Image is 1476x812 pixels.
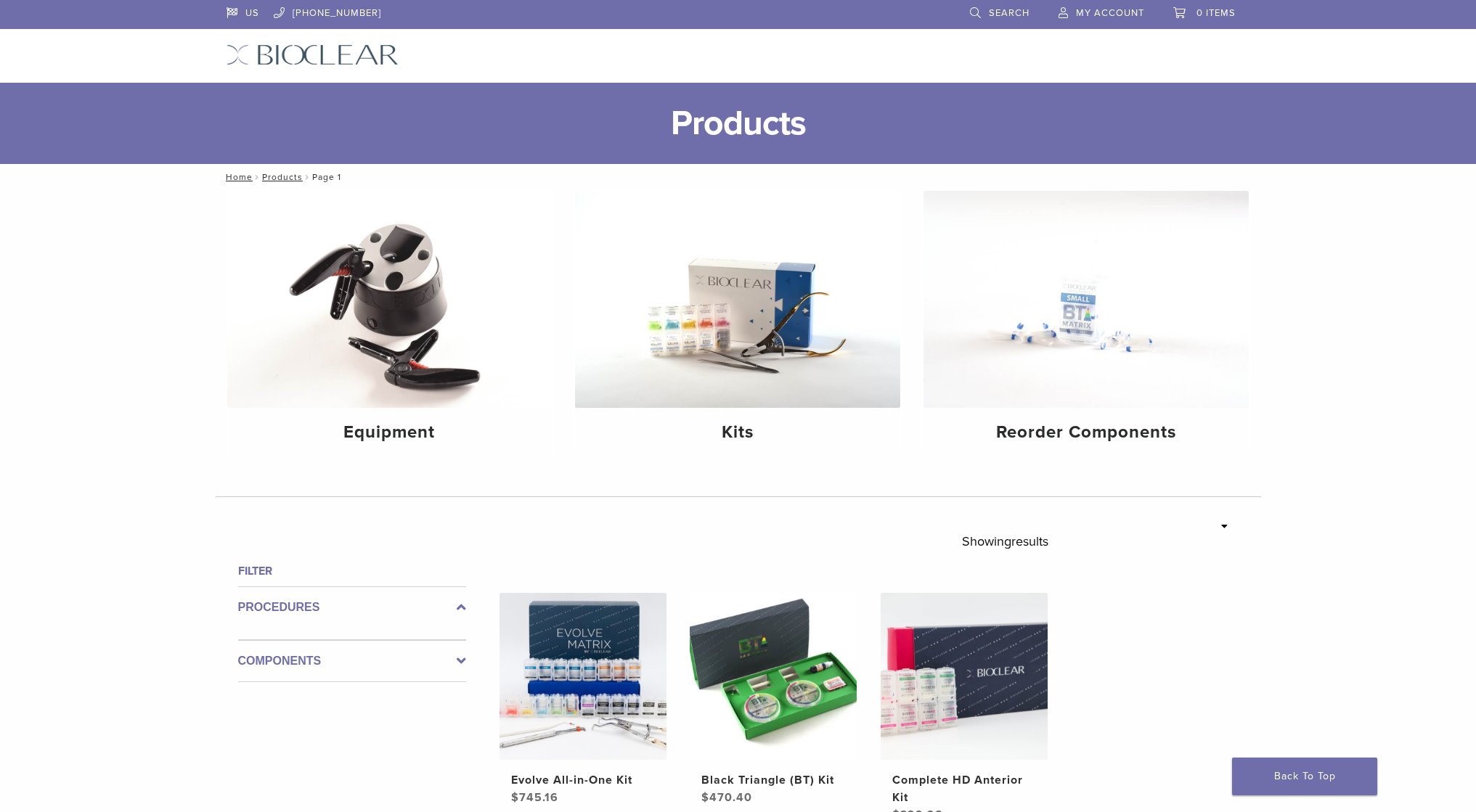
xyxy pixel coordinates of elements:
[499,593,668,806] a: Evolve All-in-One KitEvolve All-in-One Kit $745.16
[238,562,466,580] h4: Filter
[500,593,666,760] img: Evolve All-in-One Kit
[923,191,1249,455] a: Reorder Components
[575,191,900,408] img: Kits
[689,593,858,806] a: Black Triangle (BT) KitBlack Triangle (BT) Kit $470.40
[216,164,1261,190] nav: Page 1
[575,191,900,455] a: Kits
[701,790,752,805] bdi: 470.40
[511,771,655,789] h2: Evolve All-in-One Kit
[227,44,399,65] img: Bioclear
[238,652,466,670] label: Components
[989,7,1029,19] span: Search
[262,172,303,182] a: Products
[881,593,1048,760] img: Complete HD Anterior Kit
[892,771,1036,806] h2: Complete HD Anterior Kit
[227,191,553,455] a: Equipment
[923,191,1249,408] img: Reorder Components
[253,173,262,181] span: /
[511,790,558,805] bdi: 745.16
[935,419,1237,446] h4: Reorder Components
[1076,7,1144,19] span: My Account
[238,599,466,616] label: Procedures
[1196,7,1236,19] span: 0 items
[701,771,845,789] h2: Black Triangle (BT) Kit
[1232,758,1377,795] a: Back To Top
[221,172,253,182] a: Home
[587,419,889,446] h4: Kits
[303,173,312,181] span: /
[239,419,541,446] h4: Equipment
[701,790,709,805] span: $
[962,526,1048,557] p: Showing results
[511,790,519,805] span: $
[690,593,857,760] img: Black Triangle (BT) Kit
[227,191,553,408] img: Equipment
